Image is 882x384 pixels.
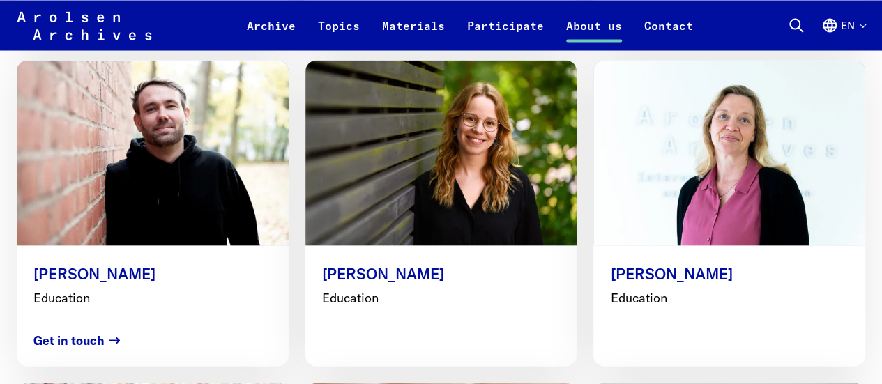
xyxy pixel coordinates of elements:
[555,17,633,50] a: About us
[305,60,577,245] img: Kristina Becker
[610,262,849,285] p: [PERSON_NAME]
[236,8,704,42] nav: Primary
[33,331,123,349] a: Get in touch
[236,17,307,50] a: Archive
[610,288,849,307] p: Education
[633,17,704,50] a: Contact
[322,262,561,285] p: [PERSON_NAME]
[456,17,555,50] a: Participate
[33,288,272,307] p: Education
[33,262,272,285] p: [PERSON_NAME]
[307,17,371,50] a: Topics
[322,288,561,307] p: Education
[371,17,456,50] a: Materials
[17,60,289,245] img: Henning Wellmann
[33,331,105,349] strong: Get in touch
[593,60,865,245] img: Veronika Fresen
[821,17,865,50] button: English, language selection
